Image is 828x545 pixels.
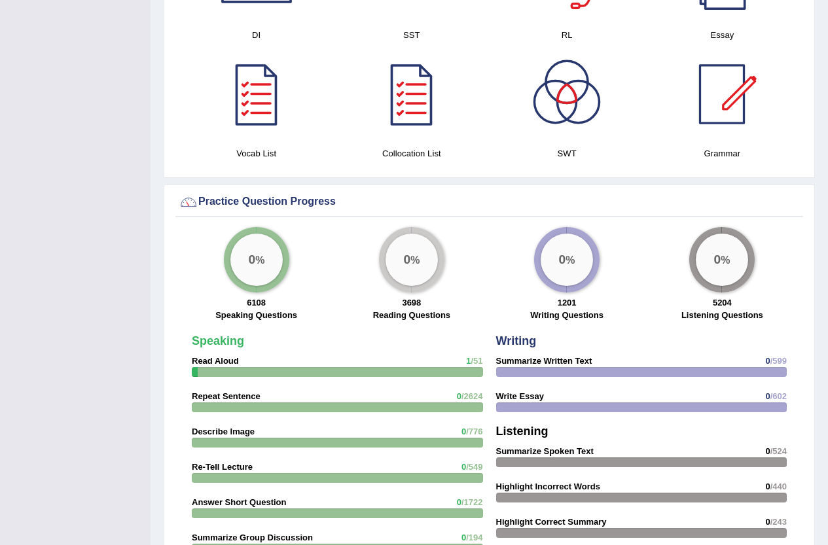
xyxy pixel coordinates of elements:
[496,391,544,401] strong: Write Essay
[471,356,482,366] span: /51
[192,427,255,436] strong: Describe Image
[541,234,593,286] div: %
[457,497,461,507] span: 0
[559,253,566,267] big: 0
[770,391,787,401] span: /602
[496,446,594,456] strong: Summarize Spoken Text
[386,234,438,286] div: %
[461,391,483,401] span: /2624
[192,533,313,542] strong: Summarize Group Discussion
[461,497,483,507] span: /1722
[185,147,327,160] h4: Vocab List
[496,334,537,347] strong: Writing
[770,446,787,456] span: /524
[192,334,244,347] strong: Speaking
[713,298,732,308] strong: 5204
[461,462,466,472] span: 0
[714,253,721,267] big: 0
[402,298,421,308] strong: 3698
[192,391,261,401] strong: Repeat Sentence
[770,482,787,491] span: /440
[466,533,482,542] span: /194
[770,517,787,527] span: /243
[373,309,450,321] label: Reading Questions
[230,234,283,286] div: %
[651,147,793,160] h4: Grammar
[340,28,482,42] h4: SST
[496,482,600,491] strong: Highlight Incorrect Words
[558,298,577,308] strong: 1201
[192,356,239,366] strong: Read Aloud
[248,253,255,267] big: 0
[696,234,748,286] div: %
[770,356,787,366] span: /599
[496,147,638,160] h4: SWT
[192,462,253,472] strong: Re-Tell Lecture
[496,28,638,42] h4: RL
[403,253,410,267] big: 0
[496,425,549,438] strong: Listening
[215,309,297,321] label: Speaking Questions
[466,427,482,436] span: /776
[461,533,466,542] span: 0
[765,391,770,401] span: 0
[530,309,603,321] label: Writing Questions
[651,28,793,42] h4: Essay
[681,309,763,321] label: Listening Questions
[179,192,800,212] div: Practice Question Progress
[765,446,770,456] span: 0
[192,497,286,507] strong: Answer Short Question
[765,517,770,527] span: 0
[496,517,607,527] strong: Highlight Correct Summary
[765,482,770,491] span: 0
[340,147,482,160] h4: Collocation List
[496,356,592,366] strong: Summarize Written Text
[461,427,466,436] span: 0
[185,28,327,42] h4: DI
[247,298,266,308] strong: 6108
[466,356,471,366] span: 1
[466,462,482,472] span: /549
[765,356,770,366] span: 0
[457,391,461,401] span: 0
